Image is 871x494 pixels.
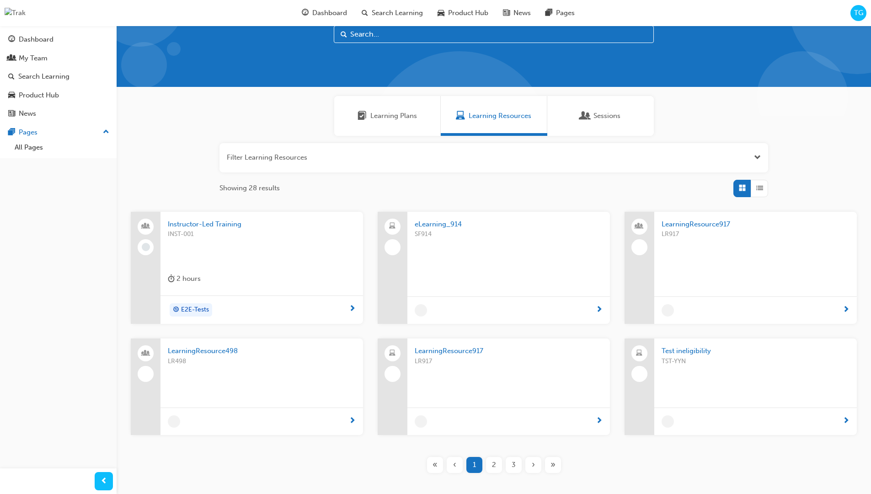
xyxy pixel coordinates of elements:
[8,36,15,44] span: guage-icon
[349,305,356,313] span: next-icon
[312,8,347,18] span: Dashboard
[438,7,444,19] span: car-icon
[4,124,113,141] button: Pages
[662,229,850,240] span: LR917
[636,220,642,232] span: people-icon
[550,460,556,470] span: »
[503,7,510,19] span: news-icon
[581,111,590,121] span: Sessions
[465,457,484,473] button: Page 1
[4,50,113,67] a: My Team
[545,7,552,19] span: pages-icon
[103,126,109,138] span: up-icon
[543,457,563,473] button: Last page
[168,346,356,356] span: LearningResource498
[142,243,150,251] span: learningRecordVerb_NONE-icon
[11,140,113,155] a: All Pages
[334,26,654,43] input: Search...
[854,8,863,18] span: TG
[168,229,356,240] span: INST-001
[4,29,113,124] button: DashboardMy TeamSearch LearningProduct HubNews
[349,417,356,425] span: next-icon
[389,220,395,232] span: laptop-icon
[556,8,575,18] span: Pages
[453,460,456,470] span: ‹
[625,212,857,324] a: LearningResource917LR917
[636,348,642,360] span: laptop-icon
[8,110,15,118] span: news-icon
[473,460,476,470] span: 1
[354,4,430,22] a: search-iconSearch Learning
[168,219,356,230] span: Instructor-Led Training
[5,8,26,18] img: Trak
[504,457,524,473] button: Page 3
[850,5,866,21] button: TG
[4,105,113,122] a: News
[415,346,603,356] span: LearningResource917
[131,212,363,324] a: Instructor-Led TrainingINST-001duration-icon 2 hourstarget-iconE2E-Tests
[662,346,850,356] span: Test ineligibility
[372,8,423,18] span: Search Learning
[19,108,36,119] div: News
[378,338,610,435] a: LearningResource917LR917
[18,71,69,82] div: Search Learning
[219,183,280,193] span: Showing 28 results
[441,96,547,136] a: Learning ResourcesLearning Resources
[662,219,850,230] span: LearningResource917
[524,457,543,473] button: Next page
[448,8,488,18] span: Product Hub
[358,111,367,121] span: Learning Plans
[143,220,149,232] span: people-icon
[4,68,113,85] a: Search Learning
[19,53,48,64] div: My Team
[625,338,857,435] a: Test ineligibilityTST-YYN
[415,356,603,367] span: LR917
[334,96,441,136] a: Learning PlansLearning Plans
[168,273,201,285] div: 2 hours
[484,457,504,473] button: Page 2
[8,54,15,63] span: people-icon
[4,87,113,104] a: Product Hub
[101,476,107,487] span: prev-icon
[173,304,179,316] span: target-icon
[512,460,516,470] span: 3
[756,183,763,193] span: List
[425,457,445,473] button: First page
[143,348,149,360] span: people-icon
[496,4,538,22] a: news-iconNews
[739,183,746,193] span: Grid
[596,306,603,314] span: next-icon
[532,460,535,470] span: ›
[370,111,417,121] span: Learning Plans
[8,91,15,100] span: car-icon
[415,219,603,230] span: eLearning_914
[593,111,620,121] span: Sessions
[19,34,53,45] div: Dashboard
[430,4,496,22] a: car-iconProduct Hub
[547,96,654,136] a: SessionsSessions
[4,31,113,48] a: Dashboard
[181,305,209,315] span: E2E-Tests
[362,7,368,19] span: search-icon
[456,111,465,121] span: Learning Resources
[433,460,438,470] span: «
[469,111,531,121] span: Learning Resources
[8,73,15,81] span: search-icon
[19,90,59,101] div: Product Hub
[492,460,496,470] span: 2
[168,356,356,367] span: LR498
[8,129,15,137] span: pages-icon
[445,457,465,473] button: Previous page
[538,4,582,22] a: pages-iconPages
[294,4,354,22] a: guage-iconDashboard
[754,152,761,163] button: Open the filter
[596,417,603,425] span: next-icon
[843,417,850,425] span: next-icon
[389,348,395,360] span: laptop-icon
[302,7,309,19] span: guage-icon
[19,127,37,138] div: Pages
[378,212,610,324] a: eLearning_914SF914
[341,29,347,40] span: Search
